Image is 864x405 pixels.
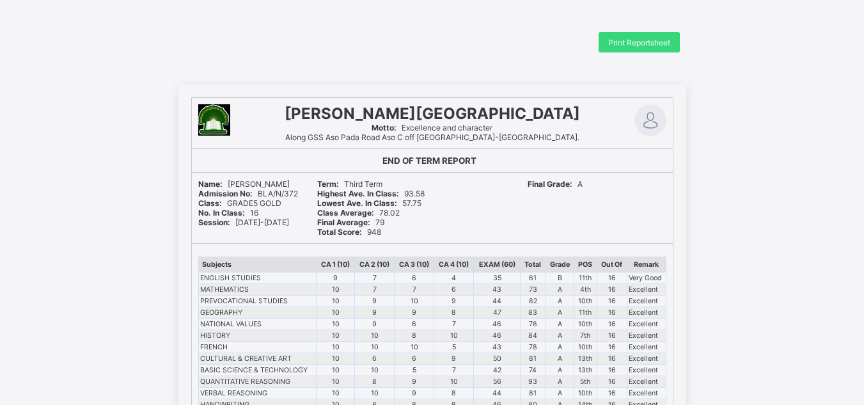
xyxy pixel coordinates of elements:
[434,273,474,284] td: 4
[574,353,597,365] td: 13th
[474,388,521,399] td: 44
[382,155,476,166] b: END OF TERM REPORT
[546,365,574,376] td: A
[627,319,666,330] td: Excellent
[198,189,298,198] span: BLA/N/372
[546,296,574,307] td: A
[317,307,355,319] td: 10
[574,284,597,296] td: 4th
[317,198,421,208] span: 57.75
[627,296,666,307] td: Excellent
[597,365,627,376] td: 16
[317,388,355,399] td: 10
[198,257,317,273] th: Subjects
[317,353,355,365] td: 10
[317,198,397,208] b: Lowest Ave. In Class:
[474,330,521,342] td: 46
[574,330,597,342] td: 7th
[520,319,546,330] td: 78
[474,257,521,273] th: EXAM (60)
[474,284,521,296] td: 43
[395,342,434,353] td: 10
[395,273,434,284] td: 6
[474,307,521,319] td: 47
[627,342,666,353] td: Excellent
[317,208,400,218] span: 78.02
[474,342,521,353] td: 43
[198,179,290,189] span: [PERSON_NAME]
[520,330,546,342] td: 84
[372,123,397,132] b: Motto:
[285,104,580,123] span: [PERSON_NAME][GEOGRAPHIC_DATA]
[317,208,374,218] b: Class Average:
[198,189,253,198] b: Admission No:
[355,376,395,388] td: 8
[317,257,355,273] th: CA 1 (10)
[546,307,574,319] td: A
[317,376,355,388] td: 10
[528,179,583,189] span: A
[395,284,434,296] td: 7
[520,342,546,353] td: 78
[546,353,574,365] td: A
[546,273,574,284] td: B
[597,284,627,296] td: 16
[574,273,597,284] td: 11th
[198,198,281,208] span: GRADE5 GOLD
[574,388,597,399] td: 10th
[520,273,546,284] td: 61
[546,257,574,273] th: Grade
[597,376,627,388] td: 16
[434,319,474,330] td: 7
[355,273,395,284] td: 7
[198,388,317,399] td: VERBAL REASONING
[597,353,627,365] td: 16
[355,342,395,353] td: 10
[395,319,434,330] td: 6
[434,353,474,365] td: 9
[317,330,355,342] td: 10
[546,376,574,388] td: A
[520,307,546,319] td: 83
[198,365,317,376] td: BASIC SCIENCE & TECHNOLOGY
[574,257,597,273] th: POS
[520,376,546,388] td: 93
[317,227,381,237] span: 948
[355,307,395,319] td: 9
[627,307,666,319] td: Excellent
[355,319,395,330] td: 9
[597,388,627,399] td: 16
[474,296,521,307] td: 44
[434,365,474,376] td: 7
[434,376,474,388] td: 10
[198,218,230,227] b: Session:
[528,179,572,189] b: Final Grade:
[520,388,546,399] td: 81
[597,273,627,284] td: 16
[355,388,395,399] td: 10
[627,353,666,365] td: Excellent
[317,284,355,296] td: 10
[395,296,434,307] td: 10
[395,257,434,273] th: CA 3 (10)
[317,179,339,189] b: Term:
[355,353,395,365] td: 6
[355,365,395,376] td: 10
[627,365,666,376] td: Excellent
[574,342,597,353] td: 10th
[597,257,627,273] th: Out Of
[355,284,395,296] td: 7
[597,342,627,353] td: 16
[317,273,355,284] td: 9
[546,342,574,353] td: A
[546,284,574,296] td: A
[627,330,666,342] td: Excellent
[597,330,627,342] td: 16
[198,342,317,353] td: FRENCH
[372,123,492,132] span: Excellence and character
[627,388,666,399] td: Excellent
[434,284,474,296] td: 6
[474,365,521,376] td: 42
[395,388,434,399] td: 9
[434,330,474,342] td: 10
